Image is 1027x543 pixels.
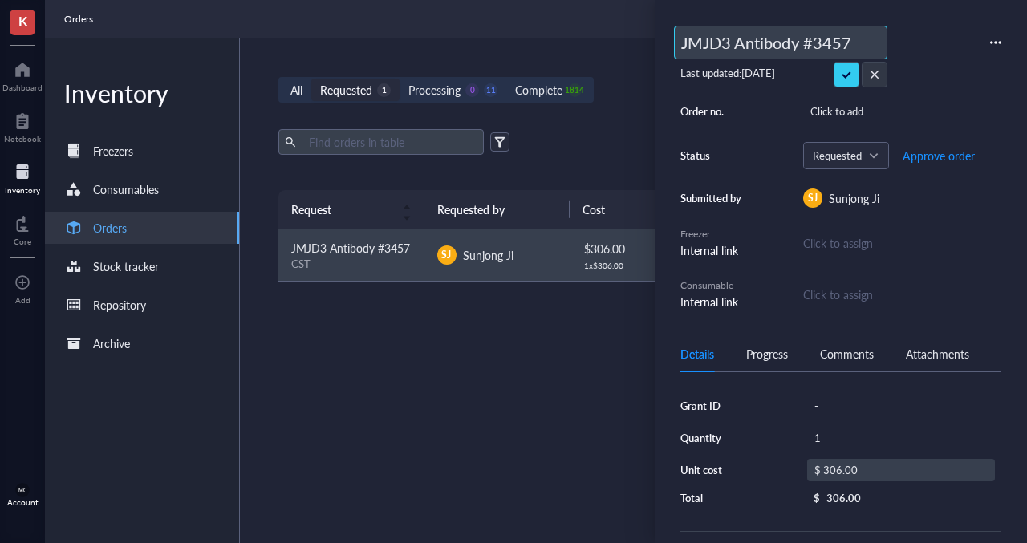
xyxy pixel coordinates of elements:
[4,108,41,144] a: Notebook
[820,345,874,363] div: Comments
[803,234,1001,252] div: Click to assign
[64,11,96,27] a: Orders
[680,227,745,241] div: Freezer
[93,257,159,275] div: Stock tracker
[906,345,969,363] div: Attachments
[902,143,976,168] button: Approve order
[680,491,762,505] div: Total
[45,289,239,321] a: Repository
[680,104,745,119] div: Order no.
[14,211,31,246] a: Core
[291,256,311,271] a: CST
[278,77,593,103] div: segmented control
[680,431,762,445] div: Quantity
[814,491,820,505] div: $
[424,190,570,229] th: Requested by
[465,83,479,97] div: 0
[803,100,1001,123] div: Click to add
[680,191,745,205] div: Submitted by
[45,77,239,109] div: Inventory
[93,334,130,352] div: Archive
[14,237,31,246] div: Core
[45,173,239,205] a: Consumables
[2,57,43,92] a: Dashboard
[278,190,424,229] th: Request
[441,248,451,262] span: SJ
[45,327,239,359] a: Archive
[93,219,127,237] div: Orders
[680,241,745,259] div: Internal link
[4,134,41,144] div: Notebook
[680,399,762,413] div: Grant ID
[680,463,762,477] div: Unit cost
[568,83,582,97] div: 1814
[45,250,239,282] a: Stock tracker
[290,81,302,99] div: All
[291,240,410,256] span: JMJD3 Antibody #3457
[463,247,513,263] span: Sunjong Ji
[93,180,159,198] div: Consumables
[377,83,391,97] div: 1
[7,497,39,507] div: Account
[5,185,40,195] div: Inventory
[829,190,879,206] span: Sunjong Ji
[808,191,818,205] span: SJ
[826,491,861,505] div: 306.00
[746,345,788,363] div: Progress
[515,81,562,99] div: Complete
[45,135,239,167] a: Freezers
[584,261,649,270] div: 1 x $ 306.00
[680,293,745,310] div: Internal link
[291,201,392,218] span: Request
[584,240,649,257] div: $ 306.00
[18,487,26,493] span: MC
[93,142,133,160] div: Freezers
[484,83,497,97] div: 11
[5,160,40,195] a: Inventory
[807,395,1001,417] div: -
[15,295,30,305] div: Add
[570,190,662,229] th: Cost
[807,459,995,481] div: $ 306.00
[807,427,1001,449] div: 1
[302,130,477,154] input: Find orders in table
[680,148,745,163] div: Status
[93,296,146,314] div: Repository
[680,345,714,363] div: Details
[45,212,239,244] a: Orders
[2,83,43,92] div: Dashboard
[813,148,876,163] span: Requested
[680,66,1001,80] div: Last updated: [DATE]
[680,278,745,293] div: Consumable
[18,10,27,30] span: K
[803,286,873,303] div: Click to assign
[903,149,975,162] span: Approve order
[320,81,372,99] div: Requested
[408,81,461,99] div: Processing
